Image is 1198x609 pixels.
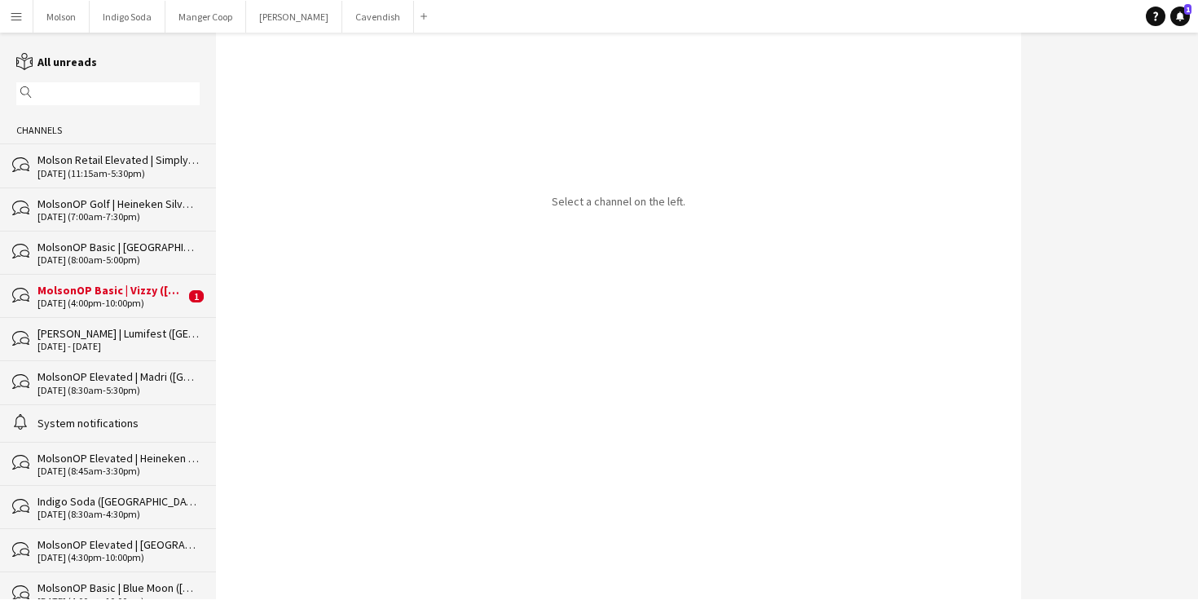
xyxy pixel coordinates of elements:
span: 1 [1184,4,1191,15]
span: 1 [189,290,204,302]
button: Indigo Soda [90,1,165,33]
div: MolsonOP Basic | [GEOGRAPHIC_DATA] ([GEOGRAPHIC_DATA], [GEOGRAPHIC_DATA]), MolsonOP Basic | Heine... [37,240,200,254]
div: [DATE] (7:00am-7:30pm) [37,211,200,223]
button: Cavendish [342,1,414,33]
button: Manger Coop [165,1,246,33]
p: Select a channel on the left. [552,194,685,209]
div: [DATE] - [DATE] [37,341,200,352]
div: MolsonOP Elevated | [GEOGRAPHIC_DATA] ([GEOGRAPHIC_DATA], [GEOGRAPHIC_DATA]) [37,537,200,552]
div: [DATE] (8:30am-5:30pm) [37,385,200,396]
div: MolsonOP Basic | Blue Moon ([GEOGRAPHIC_DATA], [GEOGRAPHIC_DATA]), MolsonOP Basic | Vizzy ([GEOGR... [37,580,200,595]
a: All unreads [16,55,97,69]
a: 1 [1170,7,1190,26]
div: System notifications [37,416,200,430]
div: Molson Retail Elevated | Simply Spiked ([GEOGRAPHIC_DATA], [GEOGRAPHIC_DATA]) [37,152,200,167]
button: [PERSON_NAME] [246,1,342,33]
div: [DATE] (8:45am-3:30pm) [37,466,200,477]
div: [DATE] (4:00pm-10:00pm) [37,596,200,607]
div: MolsonOP Basic | Vizzy ([GEOGRAPHIC_DATA], [GEOGRAPHIC_DATA]) [37,283,185,298]
div: [DATE] (8:30am-4:30pm) [37,509,200,520]
div: [PERSON_NAME] | Lumifest ([GEOGRAPHIC_DATA], [GEOGRAPHIC_DATA]) [37,326,200,341]
div: [DATE] (11:15am-5:30pm) [37,168,200,179]
div: MolsonOP Golf | Heineken Silver (Gravenhurst, [GEOGRAPHIC_DATA]) [37,196,200,211]
div: MolsonOP Elevated | Heineken Silver (Lévis, [GEOGRAPHIC_DATA]) [37,451,200,466]
div: [DATE] (8:00am-5:00pm) [37,254,200,266]
div: [DATE] (4:30pm-10:00pm) [37,552,200,563]
div: [DATE] (4:00pm-10:00pm) [37,298,185,309]
div: MolsonOP Elevated | Madri ([GEOGRAPHIC_DATA], [GEOGRAPHIC_DATA]) [37,369,200,384]
button: Molson [33,1,90,33]
div: Indigo Soda ([GEOGRAPHIC_DATA]) [37,494,200,509]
